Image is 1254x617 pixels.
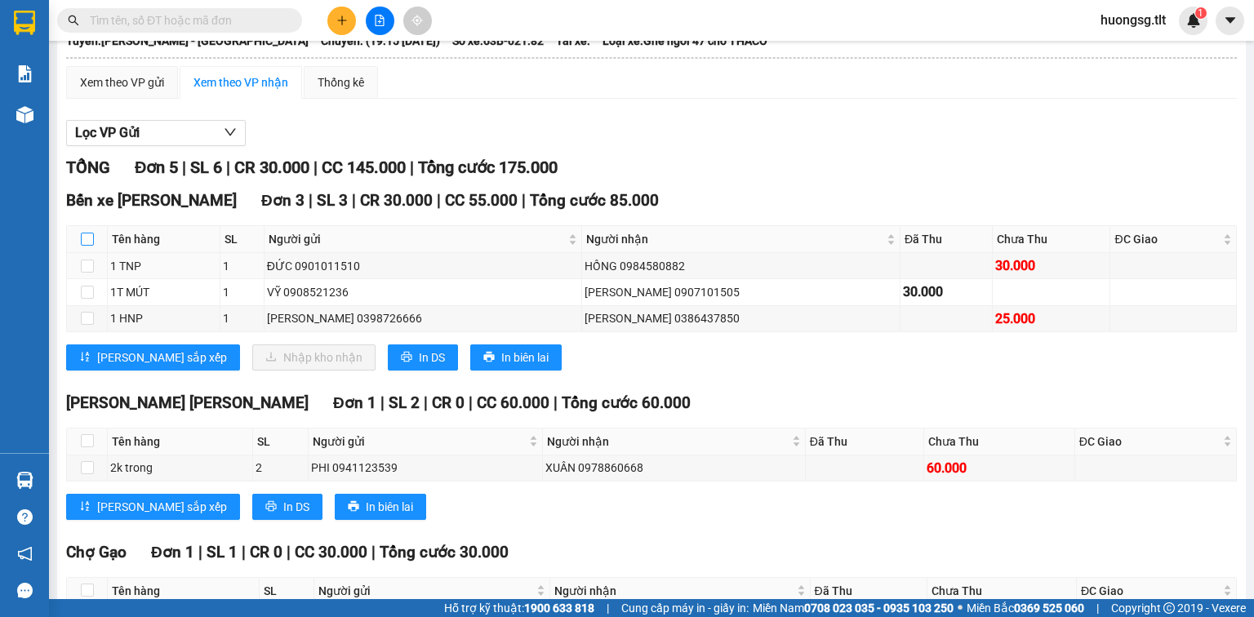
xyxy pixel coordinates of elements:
span: ⚪️ [958,605,963,611]
th: SL [253,428,309,455]
th: Đã Thu [806,428,924,455]
span: | [242,543,246,562]
span: [PERSON_NAME] [PERSON_NAME] [66,393,309,412]
div: [PERSON_NAME] 0398726666 [267,309,580,327]
span: In biên lai [366,498,413,516]
span: [PERSON_NAME] sắp xếp [97,348,227,366]
span: down [224,126,237,139]
span: sort-ascending [79,351,91,364]
span: Đơn 5 [135,158,178,177]
span: | [371,543,376,562]
th: Chưa Thu [993,226,1110,253]
span: Loại xe: Ghế ngồi 47 chỗ THACO [603,32,767,50]
img: warehouse-icon [16,472,33,489]
span: Bến xe [PERSON_NAME] [66,191,237,210]
strong: 0369 525 060 [1014,601,1084,615]
span: | [309,191,313,210]
span: | [287,543,291,562]
button: printerIn DS [388,344,458,371]
th: SL [220,226,264,253]
span: CC 145.000 [322,158,406,177]
span: CC 60.000 [477,393,549,412]
span: SL 3 [317,191,348,210]
span: | [437,191,441,210]
button: caret-down [1216,7,1244,35]
span: | [352,191,356,210]
span: Đơn 1 [333,393,376,412]
img: logo-vxr [14,11,35,35]
span: CC 30.000 [295,543,367,562]
span: In biên lai [501,348,549,366]
span: Số xe: 63B-021.82 [452,32,544,50]
span: plus [336,15,348,26]
span: printer [265,500,277,513]
span: | [380,393,385,412]
span: | [522,191,526,210]
span: Người nhận [554,582,794,600]
span: message [17,583,33,598]
span: printer [401,351,412,364]
div: Thống kê [318,73,364,91]
span: | [554,393,558,412]
strong: 0708 023 035 - 0935 103 250 [804,601,954,615]
img: solution-icon [16,65,33,82]
span: printer [483,351,495,364]
th: Tên hàng [108,578,260,605]
button: plus [327,7,356,35]
span: Người gửi [318,582,533,600]
span: Người gửi [269,230,566,248]
span: SL 1 [207,543,238,562]
span: caret-down [1223,13,1238,28]
b: Tuyến: [PERSON_NAME] - [GEOGRAPHIC_DATA] [66,34,309,47]
span: SL 2 [389,393,420,412]
span: ĐC Giao [1114,230,1220,248]
div: HỒNG 0984580882 [585,257,897,275]
span: | [313,158,318,177]
span: Chợ Gạo [66,543,127,562]
button: printerIn DS [252,494,322,520]
span: | [226,158,230,177]
div: 30.000 [903,282,989,302]
div: [PERSON_NAME] 0386437850 [585,309,897,327]
strong: 1900 633 818 [524,601,594,615]
span: | [469,393,473,412]
span: copyright [1163,602,1175,614]
span: aim [411,15,423,26]
span: 1 [1198,7,1203,19]
div: ĐỨC 0901011510 [267,257,580,275]
span: Đơn 3 [261,191,305,210]
button: printerIn biên lai [335,494,426,520]
th: SL [260,578,315,605]
span: | [607,599,609,617]
span: Chuyến: (19:15 [DATE]) [321,32,440,50]
span: question-circle [17,509,33,525]
span: Tài xế: [556,32,590,50]
div: 1 HNP [110,309,217,327]
span: Người nhận [586,230,883,248]
span: Tổng cước 60.000 [562,393,691,412]
div: 1 [223,309,260,327]
span: ĐC Giao [1079,433,1220,451]
button: sort-ascending[PERSON_NAME] sắp xếp [66,344,240,371]
div: Xem theo VP gửi [80,73,164,91]
span: TỔNG [66,158,110,177]
img: icon-new-feature [1186,13,1201,28]
div: XUÂN 0978860668 [545,459,803,477]
span: Lọc VP Gửi [75,122,140,143]
span: Miền Bắc [967,599,1084,617]
div: 1T MÚT [110,283,217,301]
div: 1 [223,257,260,275]
button: Lọc VP Gửi [66,120,246,146]
span: CR 30.000 [234,158,309,177]
th: Đã Thu [900,226,993,253]
span: | [182,158,186,177]
div: PHI 0941123539 [311,459,540,477]
span: Tổng cước 175.000 [418,158,558,177]
span: | [424,393,428,412]
span: Đơn 1 [151,543,194,562]
span: Hỗ trợ kỹ thuật: [444,599,594,617]
div: Xem theo VP nhận [193,73,288,91]
span: In DS [283,498,309,516]
div: 60.000 [927,458,1072,478]
div: 1 TNP [110,257,217,275]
